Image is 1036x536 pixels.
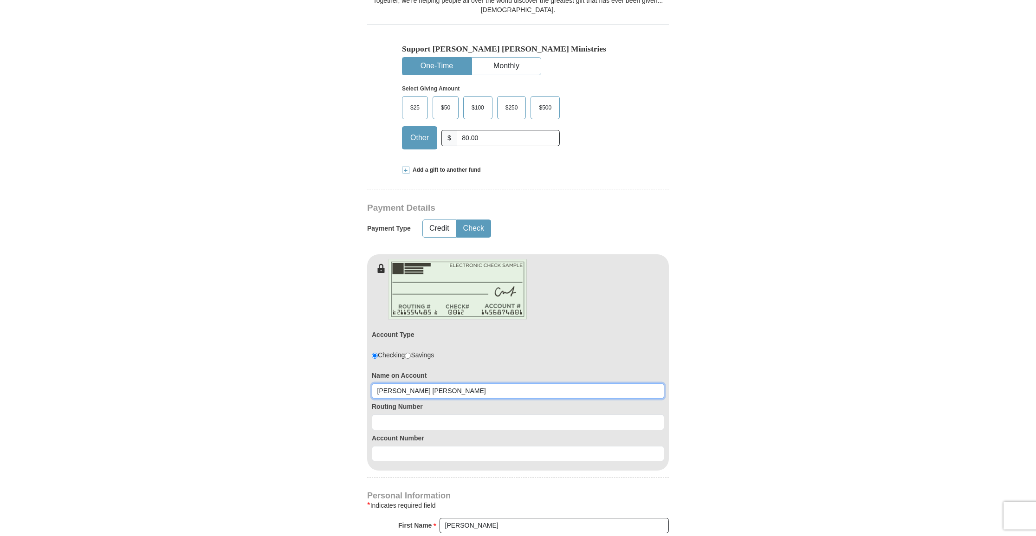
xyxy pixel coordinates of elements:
[367,225,411,232] h5: Payment Type
[367,500,669,511] div: Indicates required field
[402,85,460,92] strong: Select Giving Amount
[423,220,456,237] button: Credit
[402,44,634,54] h5: Support [PERSON_NAME] [PERSON_NAME] Ministries
[372,402,664,411] label: Routing Number
[467,101,489,115] span: $100
[398,519,432,532] strong: First Name
[441,130,457,146] span: $
[367,203,604,213] h3: Payment Details
[372,330,414,339] label: Account Type
[457,220,491,237] button: Check
[457,130,560,146] input: Other Amount
[406,131,434,145] span: Other
[372,371,664,380] label: Name on Account
[372,350,434,360] div: Checking Savings
[409,166,481,174] span: Add a gift to another fund
[436,101,455,115] span: $50
[402,58,471,75] button: One-Time
[388,259,527,320] img: check-en.png
[372,433,664,443] label: Account Number
[367,492,669,499] h4: Personal Information
[534,101,556,115] span: $500
[472,58,541,75] button: Monthly
[501,101,523,115] span: $250
[406,101,424,115] span: $25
